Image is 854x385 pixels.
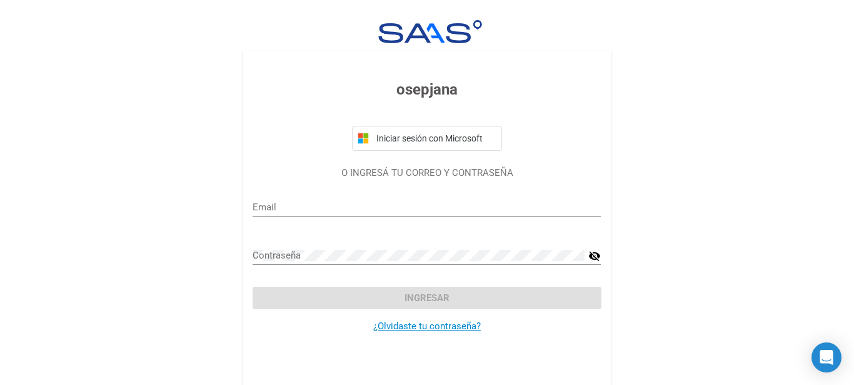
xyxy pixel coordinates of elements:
[373,321,481,332] a: ¿Olvidaste tu contraseña?
[253,78,601,101] h3: osepjana
[374,133,496,143] span: Iniciar sesión con Microsoft
[404,292,450,304] span: Ingresar
[253,287,601,309] button: Ingresar
[588,249,601,264] mat-icon: visibility_off
[811,342,841,372] div: Open Intercom Messenger
[253,166,601,180] p: O INGRESÁ TU CORREO Y CONTRASEÑA
[352,126,502,151] button: Iniciar sesión con Microsoft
